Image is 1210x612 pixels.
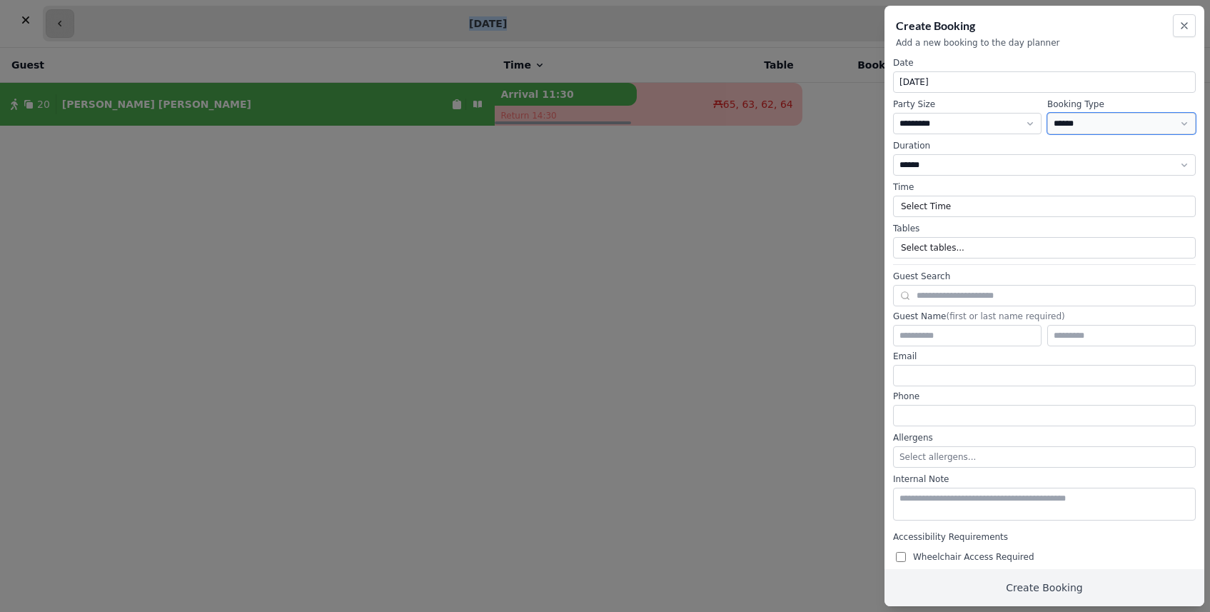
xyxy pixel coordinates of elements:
button: Create Booking [884,569,1204,606]
label: Internal Note [893,473,1196,485]
label: Date [893,57,1196,69]
input: Wheelchair Access Required [896,552,906,562]
label: Allergens [893,432,1196,443]
label: Phone [893,391,1196,402]
span: Select allergens... [899,452,976,462]
span: (first or last name required) [946,311,1064,321]
label: Email [893,351,1196,362]
label: Guest Name [893,311,1196,322]
p: Add a new booking to the day planner [896,37,1193,49]
label: Duration [893,140,1196,151]
button: [DATE] [893,71,1196,93]
label: Tables [893,223,1196,234]
button: Select tables... [893,237,1196,259]
label: Booking Type [1047,99,1196,110]
button: Select allergens... [893,446,1196,468]
span: Wheelchair Access Required [913,551,1034,563]
button: Select Time [893,196,1196,217]
label: Time [893,181,1196,193]
label: Guest Search [893,271,1196,282]
h2: Create Booking [896,17,1193,34]
label: Accessibility Requirements [893,531,1196,543]
label: Party Size [893,99,1042,110]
